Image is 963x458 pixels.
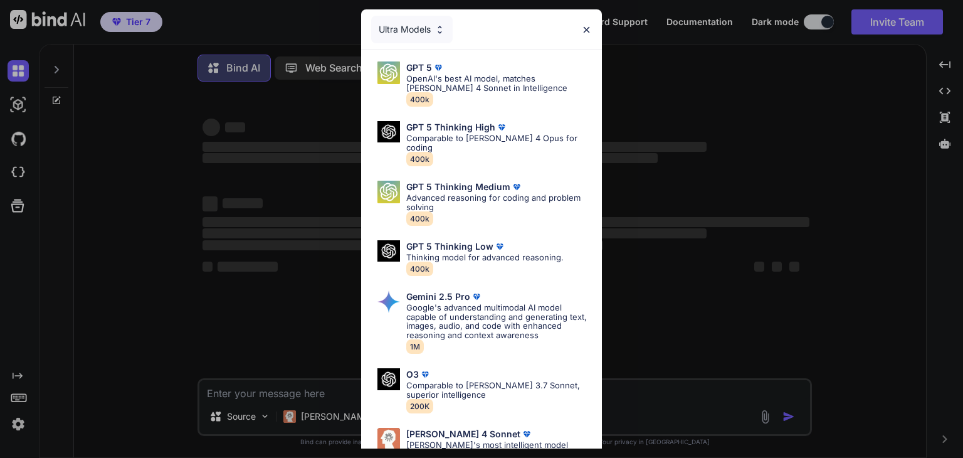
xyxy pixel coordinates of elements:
img: Pick Models [377,290,400,313]
span: 1M [406,339,424,354]
p: [PERSON_NAME]'s most intelligent model [406,440,568,450]
img: premium [419,368,431,381]
p: GPT 5 Thinking High [406,122,495,132]
p: [PERSON_NAME] 4 Sonnet [406,429,520,439]
img: close [581,24,592,35]
img: Pick Models [377,121,400,143]
span: 400k [406,262,433,276]
img: premium [520,428,533,440]
img: Pick Models [434,24,445,35]
div: Ultra Models [371,16,453,43]
img: premium [510,181,523,193]
img: Pick Models [377,181,400,203]
span: 400k [406,211,433,226]
p: Google's advanced multimodal AI model capable of understanding and generating text, images, audio... [406,303,592,341]
p: Thinking model for advanced reasoning. [406,253,564,262]
span: 400k [406,152,433,166]
p: GPT 5 [406,63,432,73]
img: Pick Models [377,368,400,390]
span: 200K [406,399,433,413]
p: Gemini 2.5 Pro [406,292,470,302]
p: Advanced reasoning for coding and problem solving [406,193,592,212]
span: 400k [406,92,433,107]
img: premium [470,290,483,303]
p: OpenAI's best AI model, matches [PERSON_NAME] 4 Sonnet in Intelligence [406,74,592,93]
p: Comparable to [PERSON_NAME] 3.7 Sonnet, superior intelligence [406,381,592,400]
img: Pick Models [377,428,400,450]
img: premium [495,121,508,134]
p: Comparable to [PERSON_NAME] 4 Opus for coding [406,134,592,152]
img: premium [432,61,445,74]
img: Pick Models [377,240,400,262]
p: GPT 5 Thinking Low [406,242,493,252]
p: GPT 5 Thinking Medium [406,182,510,192]
p: O3 [406,370,419,380]
img: Pick Models [377,61,400,84]
img: premium [493,240,506,253]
